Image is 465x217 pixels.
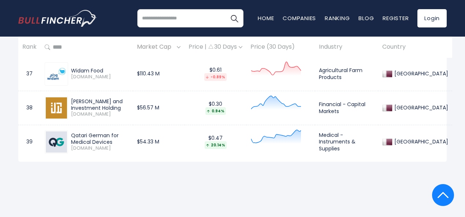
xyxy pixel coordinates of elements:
[18,91,41,125] td: 38
[189,44,242,51] div: Price | 30 Days
[71,111,129,117] span: [DOMAIN_NAME]
[71,98,129,111] div: [PERSON_NAME] and Investment Holding
[46,97,67,119] img: DBIS.QA.png
[325,14,350,22] a: Ranking
[71,132,129,145] div: Qatari German for Medical Devices
[133,57,185,91] td: $110.43 M
[71,67,129,74] div: Widam Food
[189,101,242,115] div: $0.30
[417,9,447,27] a: Login
[18,57,41,91] td: 37
[71,74,129,80] span: [DOMAIN_NAME]
[315,125,378,159] td: Medical - Instruments & Supplies
[358,14,374,22] a: Blog
[383,14,409,22] a: Register
[133,91,185,125] td: $56.57 M
[46,131,67,153] img: QGMD.QA.png
[18,125,41,159] td: 39
[189,67,242,81] div: $0.61
[18,10,97,27] img: bullfincher logo
[283,14,316,22] a: Companies
[378,37,452,58] th: Country
[137,42,175,53] span: Market Cap
[18,37,41,58] th: Rank
[393,104,448,111] div: [GEOGRAPHIC_DATA]
[46,63,67,85] img: WDAM.QA.png
[205,141,227,149] div: 20.14%
[189,135,242,149] div: $0.47
[205,107,226,115] div: 0.94%
[71,145,129,151] span: [DOMAIN_NAME]
[393,138,448,145] div: [GEOGRAPHIC_DATA]
[133,125,185,159] td: $54.33 M
[246,37,315,58] th: Price (30 Days)
[315,91,378,125] td: Financial - Capital Markets
[315,57,378,91] td: Agricultural Farm Products
[258,14,274,22] a: Home
[393,70,448,77] div: [GEOGRAPHIC_DATA]
[204,73,227,81] div: -0.89%
[225,9,243,27] button: Search
[315,37,378,58] th: Industry
[18,10,97,27] a: Go to homepage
